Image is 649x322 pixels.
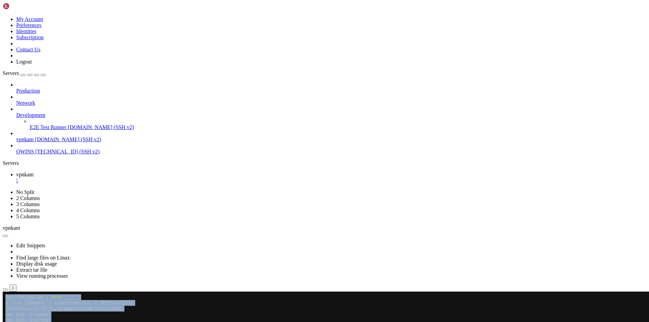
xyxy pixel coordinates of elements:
x-row: [DATE] 09:31:55,993 - httpx - INFO - HTTP Request: POST [URL][DOMAIN_NAME] "HTTP/1.1 200 OK" [3,238,561,244]
x-row: File "/usr/local/lib/python3.10/site-packages/telegram/ext/_application.py", line 1335, in proces... [3,129,561,135]
li: Network [16,94,646,106]
x-row: [DATE] 09:30:35,603 - httpx - INFO - HTTP Request: POST [URL][DOMAIN_NAME] "HTTP/1.1 200 OK" [3,192,561,198]
button:  [9,284,17,292]
a: Contact Us [16,47,41,52]
x-row: await coroutine [3,66,561,72]
x-row: bot/VPN_bot.py | 9 [3,3,561,8]
a: Extract tar file [16,267,47,273]
x-row: [DATE] 09:32:06,041 - httpx - INFO - HTTP Request: POST [URL][DOMAIN_NAME] "HTTP/1.1 200 OK" [3,244,561,250]
a: Subscription [16,34,44,40]
a: Display disk usage [16,261,57,267]
li: Development [16,106,646,130]
a: No Split [16,189,34,195]
span: ------ [59,3,76,8]
span: Production [16,88,40,94]
span: vpnkam [16,137,34,142]
a: Network [16,100,646,106]
x-row: File "/usr/local/lib/python3.10/site-packages/telegram/ext/_handlers/basehandler.py", line 158, i... [3,141,561,146]
span: vpnkam [3,225,20,231]
x-row: await coroutine [3,135,561,141]
li: QWINS [TECHNICAL_ID] (SSH v2) [16,143,646,155]
a: View running processes [16,273,68,279]
span: [TECHNICAL_ID] (SSH v2) [35,149,99,154]
a: QWINS [TECHNICAL_ID] (SSH v2) [16,149,646,155]
a: Logout [16,59,32,65]
x-row: Traceback (most recent call last): [3,123,561,129]
x-row: [DATE] 09:32:26,143 - httpx - INFO - HTTP Request: POST [URL][DOMAIN_NAME] "HTTP/1.1 200 OK" [3,255,561,261]
a: vpnkam [16,172,646,184]
li: E2E Test Runner [DOMAIN_NAME] (SSH v2) [30,118,646,130]
x-row: Traceback (most recent call last): [3,54,561,60]
a: Servers [3,70,46,76]
x-row: TypeError: check_quantity_keys() takes 0 positional arguments but 2 were given [3,152,561,158]
a: E2E Test Runner [DOMAIN_NAME] (SSH v2) [30,124,646,130]
x-row: vpn-bot: stopped [3,20,561,26]
a:  [16,178,646,184]
x-row: [DATE] 09:30:25,555 - httpx - INFO - HTTP Request: POST [URL][DOMAIN_NAME] "HTTP/1.1 200 OK" [3,187,561,192]
x-row: [DATE] 09:29:24,767 - telegram.ext.Application - ERROR - No error handlers are registered, loggin... [3,118,561,123]
li: vpnkam [DOMAIN_NAME] (SSH v2) [16,130,646,143]
a: Identities [16,28,37,34]
a: 2 Columns [16,195,40,201]
a: Development [16,112,646,118]
x-row: [DATE] 09:31:25,840 - httpx - INFO - HTTP Request: POST [URL][DOMAIN_NAME] "HTTP/1.1 200 OK" [3,221,561,227]
span: E2E Test Runner [30,124,67,130]
x-row: [DATE] 09:31:05,746 - httpx - INFO - HTTP Request: POST [URL][DOMAIN_NAME] "HTTP/1.1 200 OK" [3,209,561,215]
span: Servers [3,70,19,76]
span: [DOMAIN_NAME] (SSH v2) [35,137,101,142]
a: Find large files on Linux [16,255,70,261]
x-row: [DATE] 09:29:34,813 - httpx - INFO - HTTP Request: POST [URL][DOMAIN_NAME] "HTTP/1.1 200 OK" [3,158,561,164]
span: QWINS [16,149,34,154]
x-row: [DATE] 09:30:45,650 - httpx - INFO - HTTP Request: POST [URL][DOMAIN_NAME] "HTTP/1.1 200 OK" [3,198,561,204]
x-row: [DATE] 09:28:58,261 - httpx - INFO - HTTP Request: POST [URL][DOMAIN_NAME] "HTTP/1.1 200 OK" [3,95,561,100]
x-row: [DATE] 09:31:35,888 - httpx - INFO - HTTP Request: POST [URL][DOMAIN_NAME] "HTTP/1.1 200 OK" [3,227,561,232]
x-row: File "/usr/local/lib/python3.10/site-packages/telegram/ext/_application.py", line 1335, in proces... [3,60,561,66]
a: 5 Columns [16,214,40,219]
span: [DOMAIN_NAME] (SSH v2) [68,124,134,130]
li: Production [16,82,646,94]
x-row: [DATE] 09:28:38,160 - telegram.ext.Application - ERROR - No error handlers are registered, loggin... [3,49,561,54]
x-row: vpn-bot: started [3,26,561,31]
x-row: [DATE] 09:29:44,860 - httpx - INFO - HTTP Request: POST [URL][DOMAIN_NAME] "HTTP/1.1 200 OK" [3,164,561,169]
x-row: File "/usr/local/lib/python3.10/site-packages/telegram/ext/_handlers/basehandler.py", line 158, i... [3,72,561,77]
x-row: [DATE] 09:32:16,095 - httpx - INFO - HTTP Request: POST [URL][DOMAIN_NAME] "HTTP/1.1 200 OK" [3,250,561,255]
a: 3 Columns [16,201,40,207]
x-row: [DATE] 09:30:15,506 - httpx - INFO - HTTP Request: POST [URL][DOMAIN_NAME] "HTTP/1.1 200 OK" [3,181,561,187]
x-row: [DATE] 09:30:05,458 - httpx - INFO - HTTP Request: POST [URL][DOMAIN_NAME] "HTTP/1.1 200 OK" [3,175,561,181]
x-row: root@25a3a1673f72:/vpnkamchatka# [3,31,561,37]
x-row: [DATE] 09:31:45,939 - httpx - INFO - HTTP Request: POST [URL][DOMAIN_NAME] "HTTP/1.1 200 OK" [3,232,561,238]
x-row: TypeError: check_quantity_keys() takes 0 positional arguments but 2 were given [3,83,561,89]
x-row: [DATE] 09:32:36,192 - httpx - INFO - HTTP Request: POST [URL][DOMAIN_NAME] "HTTP/1.1 200 OK" [3,261,561,267]
a: Production [16,88,646,94]
x-row: [DATE] 09:29:24,766 - httpx - INFO - HTTP Request: POST [URL][DOMAIN_NAME] "HTTP/1.1 200 OK" [3,112,561,118]
div: Servers [3,160,646,166]
a: Preferences [16,22,42,28]
a: My Account [16,16,43,22]
x-row: root@25a3a1673f72:/vpnkamchatka# restartbot [3,14,561,20]
img: Shellngn [3,3,42,9]
x-row: [DATE] 09:29:18,358 - httpx - INFO - HTTP Request: POST [URL][DOMAIN_NAME] "HTTP/1.1 200 OK" [3,106,561,112]
x-row: return await self.callback(update, context) [3,146,561,152]
span: +++ [51,3,59,8]
x-row: [DATE] 09:30:55,697 - httpx - INFO - HTTP Request: POST [URL][DOMAIN_NAME] "HTTP/1.1 200 OK" [3,204,561,209]
a: Edit Snippets [16,243,45,248]
x-row: 1 file changed, 3 insertions(+), 6 deletions(-) [3,8,561,14]
span: Development [16,112,45,118]
span: Network [16,100,35,106]
x-row: return await self.callback(update, context) [3,77,561,83]
x-row: root@25a3a1673f72:/vpnkamchatka# [3,37,561,43]
x-row: [DATE] 09:29:54,907 - httpx - INFO - HTTP Request: POST [URL][DOMAIN_NAME] "HTTP/1.1 200 OK" [3,169,561,175]
span: vpnkam [16,172,34,177]
x-row: [DATE] 09:28:48,210 - httpx - INFO - HTTP Request: POST [URL][DOMAIN_NAME] "HTTP/1.1 200 OK" [3,89,561,95]
a: vpnkam [DOMAIN_NAME] (SSH v2) [16,137,646,143]
div: (0, 47) [3,273,5,278]
div:  [12,286,14,291]
a: 4 Columns [16,207,40,213]
x-row: [DATE] 09:31:15,792 - httpx - INFO - HTTP Request: POST [URL][DOMAIN_NAME] "HTTP/1.1 200 OK" [3,215,561,221]
x-row: root@25a3a1673f72:/vpnkamchatka# logbot [3,43,561,49]
x-row: [DATE] 09:29:08,309 - httpx - INFO - HTTP Request: POST [URL][DOMAIN_NAME] "HTTP/1.1 200 OK" [3,100,561,106]
x-row: [DATE] 09:32:46,240 - httpx - INFO - HTTP Request: POST [URL][DOMAIN_NAME] "HTTP/1.1 200 OK" [3,267,561,273]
